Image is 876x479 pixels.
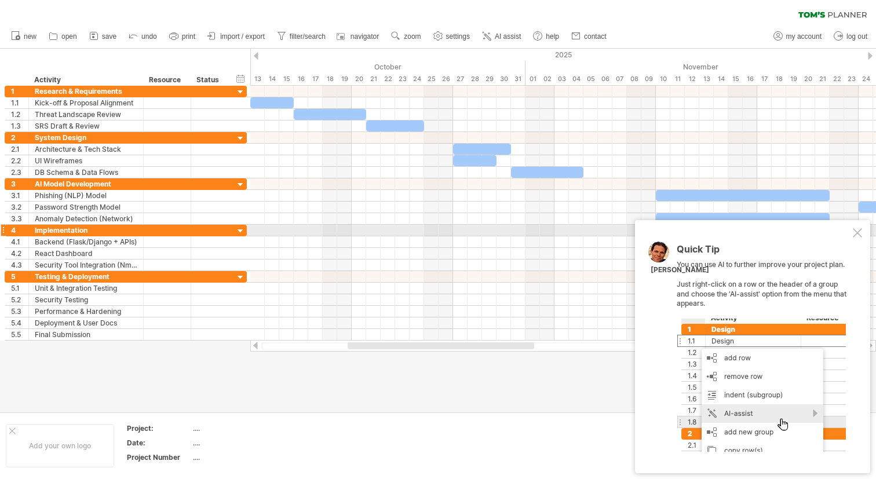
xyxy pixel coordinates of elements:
div: 1.2 [11,109,28,120]
div: Sunday, 9 November 2025 [641,73,656,85]
div: Quick Tip [677,244,851,260]
div: DB Schema & Data Flows [35,167,137,178]
div: Wednesday, 15 October 2025 [279,73,294,85]
span: filter/search [290,32,326,41]
div: Sunday, 19 October 2025 [337,73,352,85]
a: my account [771,29,825,44]
span: open [61,32,77,41]
div: Phishing (NLP) Model [35,190,137,201]
div: Saturday, 15 November 2025 [728,73,743,85]
div: Monday, 17 November 2025 [757,73,772,85]
div: Anomaly Detection (Network) [35,213,137,224]
span: settings [446,32,470,41]
div: 3.2 [11,202,28,213]
div: 4 [11,225,28,236]
div: Saturday, 18 October 2025 [323,73,337,85]
span: navigator [351,32,379,41]
div: SRS Draft & Review [35,120,137,131]
div: UI Wireframes [35,155,137,166]
div: Activity [34,74,137,86]
div: Monday, 10 November 2025 [656,73,670,85]
div: Thursday, 20 November 2025 [801,73,815,85]
div: 3 [11,178,28,189]
div: Wednesday, 12 November 2025 [685,73,699,85]
div: Kick-off & Proposal Alignment [35,97,137,108]
div: .... [193,452,290,462]
div: Research & Requirements [35,86,137,97]
div: Testing & Deployment [35,271,137,282]
a: help [530,29,563,44]
div: Add your own logo [6,424,114,467]
a: print [166,29,199,44]
div: Monday, 24 November 2025 [859,73,873,85]
div: Friday, 7 November 2025 [612,73,627,85]
div: 5.3 [11,306,28,317]
div: Monday, 13 October 2025 [250,73,265,85]
div: Sunday, 23 November 2025 [844,73,859,85]
div: Tuesday, 18 November 2025 [772,73,786,85]
div: .... [193,438,290,448]
div: 5.1 [11,283,28,294]
div: Wednesday, 22 October 2025 [381,73,395,85]
div: Wednesday, 5 November 2025 [583,73,598,85]
div: 2.2 [11,155,28,166]
a: log out [831,29,871,44]
a: undo [126,29,160,44]
div: Tuesday, 4 November 2025 [569,73,583,85]
div: Backend (Flask/Django + APIs) [35,236,137,247]
div: Sunday, 26 October 2025 [439,73,453,85]
div: 5.4 [11,317,28,328]
div: Performance & Hardening [35,306,137,317]
div: Threat Landscape Review [35,109,137,120]
div: You can use AI to further improve your project plan. Just right-click on a row or the header of a... [677,244,851,452]
div: Friday, 24 October 2025 [410,73,424,85]
div: Unit & Integration Testing [35,283,137,294]
div: Project Number [127,452,191,462]
div: Friday, 17 October 2025 [308,73,323,85]
div: 4.3 [11,259,28,270]
div: 4.1 [11,236,28,247]
div: Password Strength Model [35,202,137,213]
span: log out [846,32,867,41]
div: Final Submission [35,329,137,340]
a: contact [568,29,610,44]
div: 5.5 [11,329,28,340]
div: Monday, 27 October 2025 [453,73,468,85]
div: 3.1 [11,190,28,201]
div: Date: [127,438,191,448]
div: Resource [149,74,184,86]
span: AI assist [495,32,521,41]
a: open [46,29,81,44]
div: October 2025 [76,61,525,73]
span: undo [141,32,157,41]
div: React Dashboard [35,248,137,259]
a: zoom [388,29,424,44]
a: import / export [205,29,268,44]
div: AI Model Development [35,178,137,189]
div: Saturday, 8 November 2025 [627,73,641,85]
div: Thursday, 6 November 2025 [598,73,612,85]
div: 4.2 [11,248,28,259]
span: save [102,32,116,41]
div: Saturday, 1 November 2025 [525,73,540,85]
div: Thursday, 23 October 2025 [395,73,410,85]
div: Friday, 31 October 2025 [511,73,525,85]
div: Sunday, 2 November 2025 [540,73,554,85]
span: my account [786,32,822,41]
div: 2.3 [11,167,28,178]
div: 5.2 [11,294,28,305]
span: zoom [404,32,421,41]
div: 2 [11,132,28,143]
a: AI assist [479,29,524,44]
div: Thursday, 16 October 2025 [294,73,308,85]
a: settings [430,29,473,44]
a: save [86,29,120,44]
div: Friday, 14 November 2025 [714,73,728,85]
div: Status [196,74,222,86]
span: import / export [220,32,265,41]
a: navigator [335,29,382,44]
div: 5 [11,271,28,282]
div: [PERSON_NAME] [651,265,709,275]
span: new [24,32,36,41]
div: Security Tool Integration (Nmap/Snort/Wireshark) [35,259,137,270]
